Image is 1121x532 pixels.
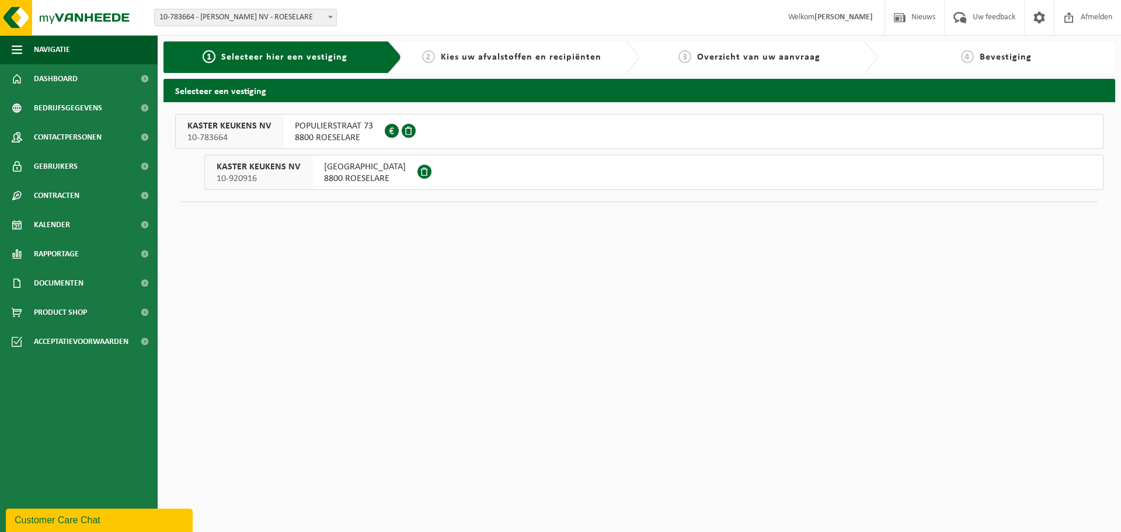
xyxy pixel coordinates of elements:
button: KASTER KEUKENS NV 10-783664 POPULIERSTRAAT 738800 ROESELARE [175,114,1103,149]
span: 8800 ROESELARE [295,132,373,144]
span: 10-783664 [187,132,271,144]
span: Product Shop [34,298,87,327]
span: Contactpersonen [34,123,102,152]
span: 10-920916 [217,173,300,185]
span: Rapportage [34,239,79,269]
h2: Selecteer een vestiging [163,79,1115,102]
span: Gebruikers [34,152,78,181]
span: 4 [961,50,974,63]
span: Dashboard [34,64,78,93]
span: 3 [678,50,691,63]
span: Documenten [34,269,83,298]
span: Kies uw afvalstoffen en recipiënten [441,53,601,62]
span: 1 [203,50,215,63]
span: 10-783664 - KASTER KEUKENS NV - ROESELARE [155,9,336,26]
span: Acceptatievoorwaarden [34,327,128,356]
span: 8800 ROESELARE [324,173,406,185]
span: 2 [422,50,435,63]
span: Bevestiging [980,53,1032,62]
span: KASTER KEUKENS NV [187,120,271,132]
span: Overzicht van uw aanvraag [697,53,820,62]
iframe: chat widget [6,506,195,532]
span: [GEOGRAPHIC_DATA] [324,161,406,173]
button: KASTER KEUKENS NV 10-920916 [GEOGRAPHIC_DATA]8800 ROESELARE [204,155,1103,190]
span: KASTER KEUKENS NV [217,161,300,173]
span: POPULIERSTRAAT 73 [295,120,373,132]
strong: [PERSON_NAME] [814,13,873,22]
span: Kalender [34,210,70,239]
span: 10-783664 - KASTER KEUKENS NV - ROESELARE [154,9,337,26]
span: Navigatie [34,35,70,64]
span: Contracten [34,181,79,210]
span: Selecteer hier een vestiging [221,53,347,62]
span: Bedrijfsgegevens [34,93,102,123]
